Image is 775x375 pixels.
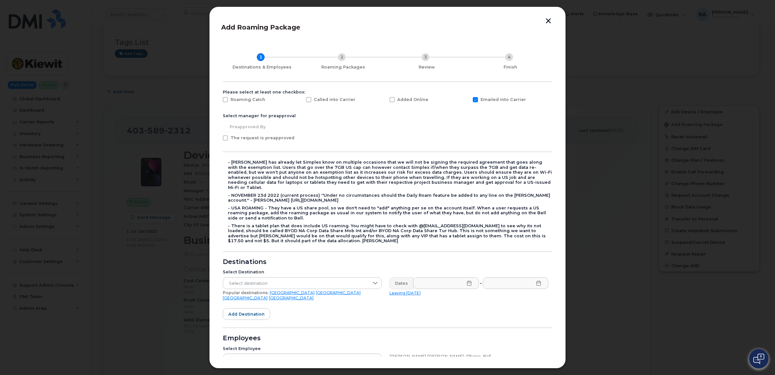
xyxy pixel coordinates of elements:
div: Employees [223,336,552,341]
span: Add destination [228,311,265,317]
input: Called into Carrier [298,97,302,100]
div: 3 [422,53,429,61]
span: The request is preapproved [231,135,294,140]
div: Select Destination [223,269,382,275]
input: Emailed into Carrier [465,97,468,100]
input: Search device [223,354,382,365]
span: Popular destinations: [223,290,268,295]
a: [GEOGRAPHIC_DATA] [270,290,315,295]
div: Please select at least one checkbox: [223,90,552,95]
a: Leaving [DATE] [389,291,421,295]
input: Preapproved by [223,121,385,133]
span: Added Online [397,97,428,102]
div: - [PERSON_NAME] has already let Simplex know on multiple occasions that we will not be signing th... [228,160,552,190]
span: Add Roaming Package [221,23,300,31]
div: Finish [471,65,550,70]
button: Add destination [223,308,270,320]
div: 2 [338,53,346,61]
div: Select manager for preapproval [223,113,552,119]
a: [GEOGRAPHIC_DATA] [269,295,314,300]
a: [GEOGRAPHIC_DATA] [316,290,361,295]
input: Please fill out this field [413,277,479,289]
img: Open chat [753,354,764,364]
input: Added Online [382,97,385,100]
input: Please fill out this field [483,277,549,289]
span: Emailed into Carrier [481,97,526,102]
div: Roaming Packages [304,65,382,70]
span: Called into Carrier [314,97,355,102]
div: Destinations [223,259,552,265]
div: Select Employee [223,346,382,351]
div: - NOVEMBER 23d 2022 (current process) ''Under no circumstances should the Daily Roam feature be a... [228,193,552,203]
div: - There is a tablet plan that does include US roaming. You might have to check with @[EMAIL_ADDRE... [228,223,552,244]
div: Review [387,65,466,70]
div: 4 [505,53,513,61]
div: - [479,277,483,289]
div: [PERSON_NAME] [PERSON_NAME], iPhone, Bell [389,354,548,359]
span: Select destination [223,278,369,289]
span: Roaming Catch [231,97,265,102]
a: [GEOGRAPHIC_DATA] [223,295,268,300]
div: - USA ROAMING - They have a US share pool, so we don't need to "add" anything per se on the accou... [228,206,552,221]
